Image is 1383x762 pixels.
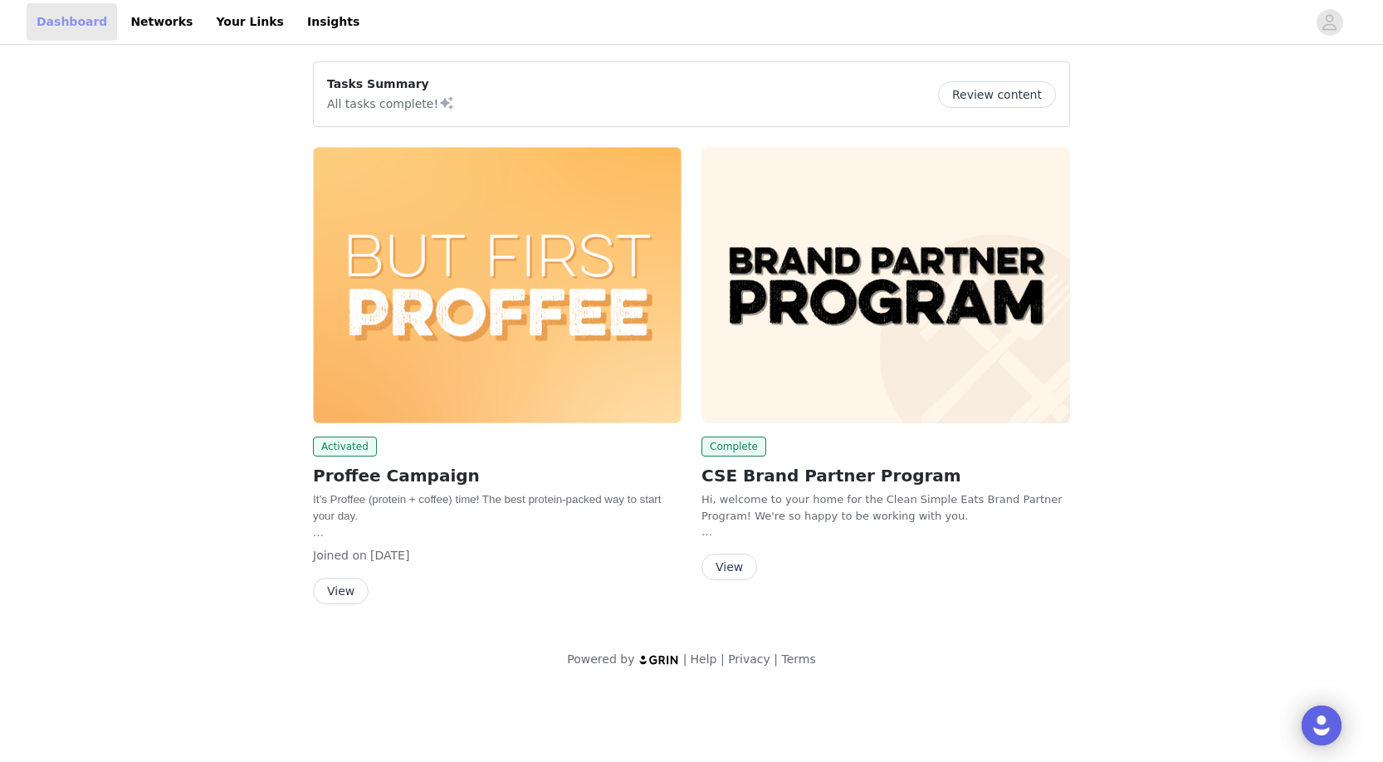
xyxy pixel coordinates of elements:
img: logo [638,654,680,665]
h2: CSE Brand Partner Program [701,463,1070,488]
a: Networks [120,3,203,41]
button: View [701,554,757,580]
button: Review content [938,81,1056,108]
span: | [774,652,778,666]
span: It’s Proffee (protein + coffee) time! The best protein-packed way to start your day. [313,493,661,522]
p: Tasks Summary [327,76,455,93]
img: Clean Simple Eats [313,147,682,423]
div: avatar [1322,9,1337,36]
span: Complete [701,437,766,457]
a: Insights [297,3,369,41]
span: Activated [313,437,377,457]
div: Open Intercom Messenger [1302,706,1341,745]
button: View [313,578,369,604]
span: [DATE] [370,549,409,562]
a: Help [691,652,717,666]
p: All tasks complete! [327,93,455,113]
a: View [313,585,369,598]
h2: Proffee Campaign [313,463,682,488]
a: Dashboard [27,3,117,41]
span: | [683,652,687,666]
a: Terms [781,652,815,666]
a: View [701,561,757,574]
p: Hi, welcome to your home for the Clean Simple Eats Brand Partner Program! We're so happy to be wo... [701,491,1070,524]
a: Privacy [728,652,770,666]
span: Joined on [313,549,367,562]
span: | [721,652,725,666]
img: Clean Simple Eats [701,147,1070,423]
span: Powered by [567,652,634,666]
a: Your Links [206,3,294,41]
